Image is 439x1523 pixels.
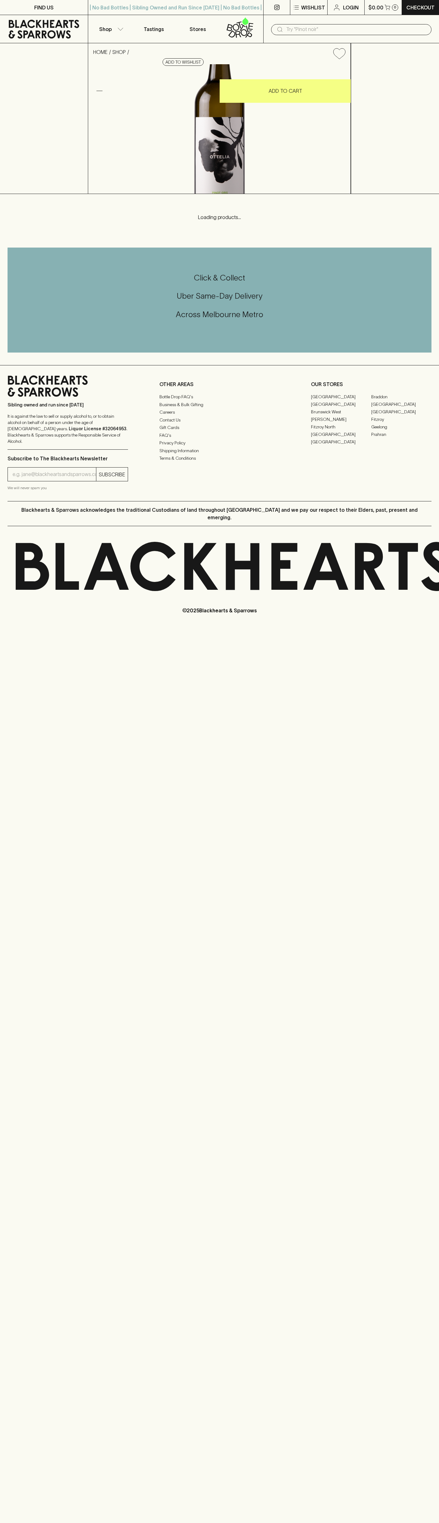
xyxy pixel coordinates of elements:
a: Tastings [132,15,176,43]
a: [GEOGRAPHIC_DATA] [311,431,371,438]
img: 11213.png [88,64,351,194]
a: Terms & Conditions [159,455,280,462]
a: FAQ's [159,432,280,439]
p: Login [343,4,359,11]
a: Fitzroy North [311,423,371,431]
h5: Across Melbourne Metro [8,309,431,320]
a: Business & Bulk Gifting [159,401,280,408]
p: $0.00 [368,4,383,11]
a: [GEOGRAPHIC_DATA] [371,408,431,416]
p: We will never spam you [8,485,128,491]
h5: Click & Collect [8,273,431,283]
input: e.g. jane@blackheartsandsparrows.com.au [13,469,96,479]
a: [GEOGRAPHIC_DATA] [311,393,371,400]
a: Fitzroy [371,416,431,423]
a: Privacy Policy [159,439,280,447]
p: Blackhearts & Sparrows acknowledges the traditional Custodians of land throughout [GEOGRAPHIC_DAT... [12,506,427,521]
button: SUBSCRIBE [96,468,128,481]
a: Prahran [371,431,431,438]
a: [GEOGRAPHIC_DATA] [311,438,371,446]
input: Try "Pinot noir" [286,24,426,34]
p: Loading products... [6,213,433,221]
button: Shop [88,15,132,43]
p: OTHER AREAS [159,380,280,388]
p: OUR STORES [311,380,431,388]
button: Add to wishlist [331,46,348,62]
p: 0 [394,6,396,9]
a: Contact Us [159,416,280,424]
a: [PERSON_NAME] [311,416,371,423]
p: ADD TO CART [269,87,302,95]
p: Checkout [406,4,435,11]
h5: Uber Same-Day Delivery [8,291,431,301]
p: Subscribe to The Blackhearts Newsletter [8,455,128,462]
a: Shipping Information [159,447,280,454]
strong: Liquor License #32064953 [69,426,126,431]
p: Wishlist [301,4,325,11]
a: Brunswick West [311,408,371,416]
a: [GEOGRAPHIC_DATA] [371,400,431,408]
a: Braddon [371,393,431,400]
a: Bottle Drop FAQ's [159,393,280,401]
a: Geelong [371,423,431,431]
p: It is against the law to sell or supply alcohol to, or to obtain alcohol on behalf of a person un... [8,413,128,444]
p: Sibling owned and run since [DATE] [8,402,128,408]
a: SHOP [112,49,126,55]
p: FIND US [34,4,54,11]
p: Shop [99,25,112,33]
p: Stores [190,25,206,33]
p: SUBSCRIBE [99,471,125,478]
a: Stores [176,15,220,43]
a: Gift Cards [159,424,280,432]
div: Call to action block [8,248,431,353]
button: Add to wishlist [163,58,204,66]
button: ADD TO CART [220,79,351,103]
a: HOME [93,49,108,55]
a: Careers [159,409,280,416]
p: Tastings [144,25,164,33]
a: [GEOGRAPHIC_DATA] [311,400,371,408]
